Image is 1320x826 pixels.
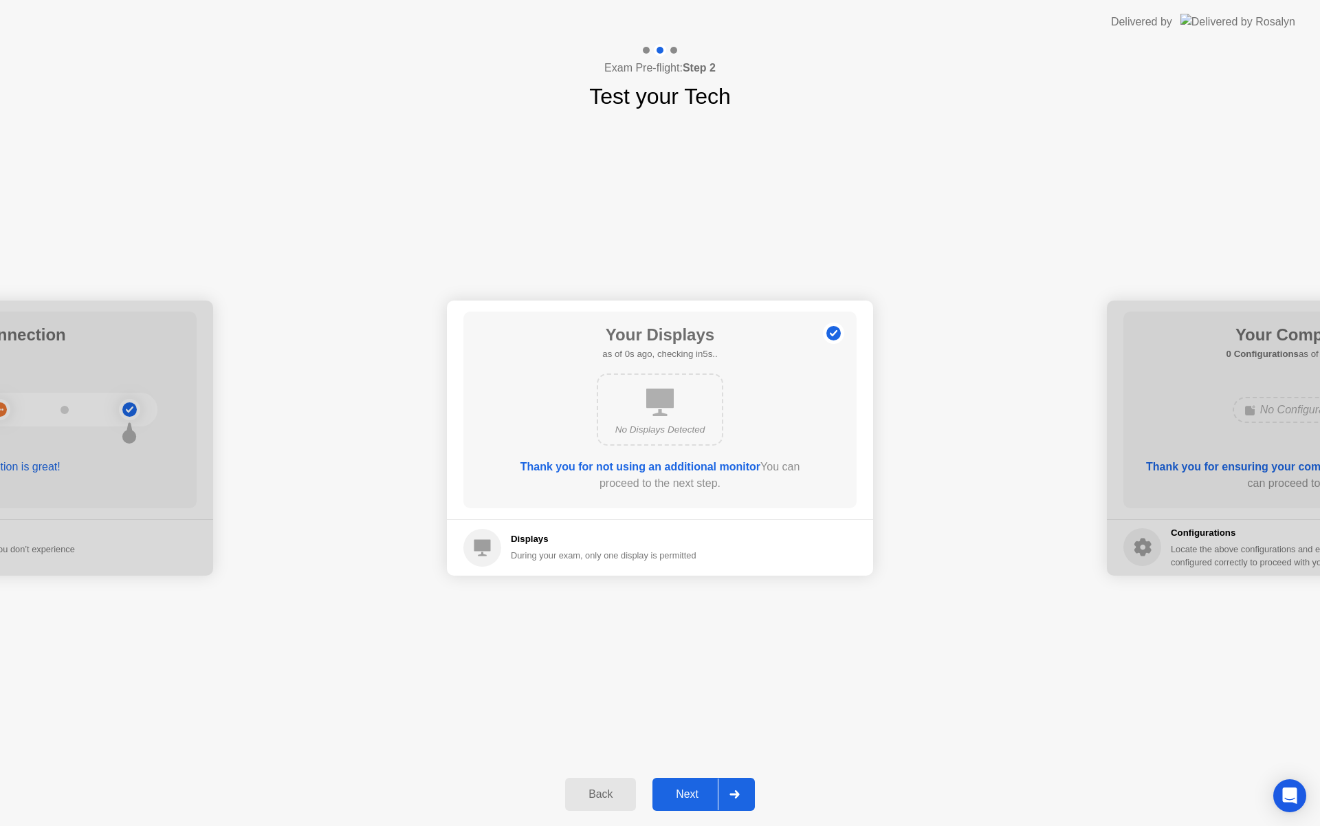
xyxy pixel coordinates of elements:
div: Delivered by [1111,14,1172,30]
button: Next [652,778,755,811]
h1: Your Displays [602,323,717,347]
div: During your exam, only one display is permitted [511,549,696,562]
div: No Displays Detected [609,423,711,437]
b: Thank you for not using an additional monitor [520,461,760,472]
div: Back [569,788,632,801]
h1: Test your Tech [589,80,731,113]
div: Open Intercom Messenger [1273,779,1306,812]
img: Delivered by Rosalyn [1180,14,1295,30]
button: Back [565,778,636,811]
h5: Displays [511,532,696,546]
div: You can proceed to the next step. [503,459,817,492]
h4: Exam Pre-flight: [604,60,716,76]
h5: as of 0s ago, checking in5s.. [602,347,717,361]
b: Step 2 [683,62,716,74]
div: Next [657,788,718,801]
